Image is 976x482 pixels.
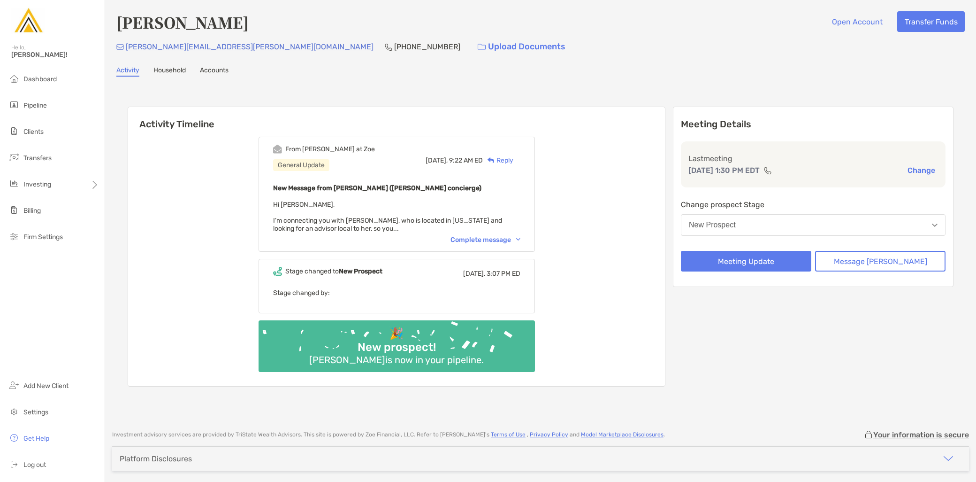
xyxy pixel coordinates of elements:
p: Your information is secure [873,430,969,439]
img: add_new_client icon [8,380,20,391]
h4: [PERSON_NAME] [116,11,249,33]
img: Reply icon [488,157,495,163]
img: Event icon [273,267,282,276]
img: get-help icon [8,432,20,443]
div: 🎉 [386,327,407,341]
b: New Message from [PERSON_NAME] ([PERSON_NAME] concierge) [273,184,481,192]
button: Meeting Update [681,251,811,272]
img: logout icon [8,459,20,470]
span: Dashboard [23,75,57,83]
button: Change [905,165,938,175]
span: [PERSON_NAME]! [11,51,99,59]
img: Open dropdown arrow [932,224,938,227]
img: Confetti [259,320,535,364]
span: [DATE], [426,156,448,164]
span: 9:22 AM ED [449,156,483,164]
img: clients icon [8,125,20,137]
button: Transfer Funds [897,11,965,32]
div: [PERSON_NAME] is now in your pipeline. [305,354,488,365]
a: Accounts [200,66,229,77]
div: Reply [483,155,513,165]
img: communication type [763,167,772,174]
img: Event icon [273,145,282,154]
p: Meeting Details [681,118,945,130]
button: Message [PERSON_NAME] [815,251,945,272]
span: 3:07 PM ED [487,270,520,278]
img: investing icon [8,178,20,189]
div: New prospect! [354,341,440,354]
img: pipeline icon [8,99,20,110]
div: Complete message [450,236,520,244]
span: Pipeline [23,101,47,109]
a: Upload Documents [472,37,572,57]
span: Log out [23,461,46,469]
p: Stage changed by: [273,287,520,299]
button: New Prospect [681,214,945,236]
img: transfers icon [8,152,20,163]
img: settings icon [8,406,20,417]
span: Transfers [23,154,52,162]
p: [PERSON_NAME][EMAIL_ADDRESS][PERSON_NAME][DOMAIN_NAME] [126,41,374,53]
b: New Prospect [339,267,382,275]
span: Hi [PERSON_NAME], I’m connecting you with [PERSON_NAME], who is located in [US_STATE] and looking... [273,201,502,233]
span: Investing [23,180,51,188]
img: Zoe Logo [11,4,45,38]
p: [DATE] 1:30 PM EDT [688,164,760,176]
img: button icon [478,44,486,50]
div: Platform Disclosures [120,454,192,463]
h6: Activity Timeline [128,107,665,130]
div: New Prospect [689,221,736,229]
p: Last meeting [688,153,938,164]
a: Household [153,66,186,77]
div: General Update [273,159,329,171]
a: Activity [116,66,139,77]
span: Settings [23,408,48,416]
span: Firm Settings [23,233,63,241]
button: Open Account [824,11,890,32]
a: Terms of Use [491,431,526,438]
img: billing icon [8,204,20,216]
img: Email Icon [116,44,124,50]
img: dashboard icon [8,73,20,84]
span: Clients [23,128,44,136]
span: Add New Client [23,382,69,390]
img: Chevron icon [516,238,520,241]
p: Investment advisory services are provided by TriState Wealth Advisors . This site is powered by Z... [112,431,665,438]
img: icon arrow [943,453,954,464]
span: [DATE], [463,270,485,278]
img: firm-settings icon [8,231,20,242]
span: Billing [23,207,41,215]
span: Get Help [23,435,49,443]
a: Model Marketplace Disclosures [581,431,663,438]
div: From [PERSON_NAME] at Zoe [285,145,375,153]
a: Privacy Policy [530,431,568,438]
p: [PHONE_NUMBER] [394,41,460,53]
img: Phone Icon [385,43,392,51]
p: Change prospect Stage [681,199,945,210]
div: Stage changed to [285,267,382,275]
